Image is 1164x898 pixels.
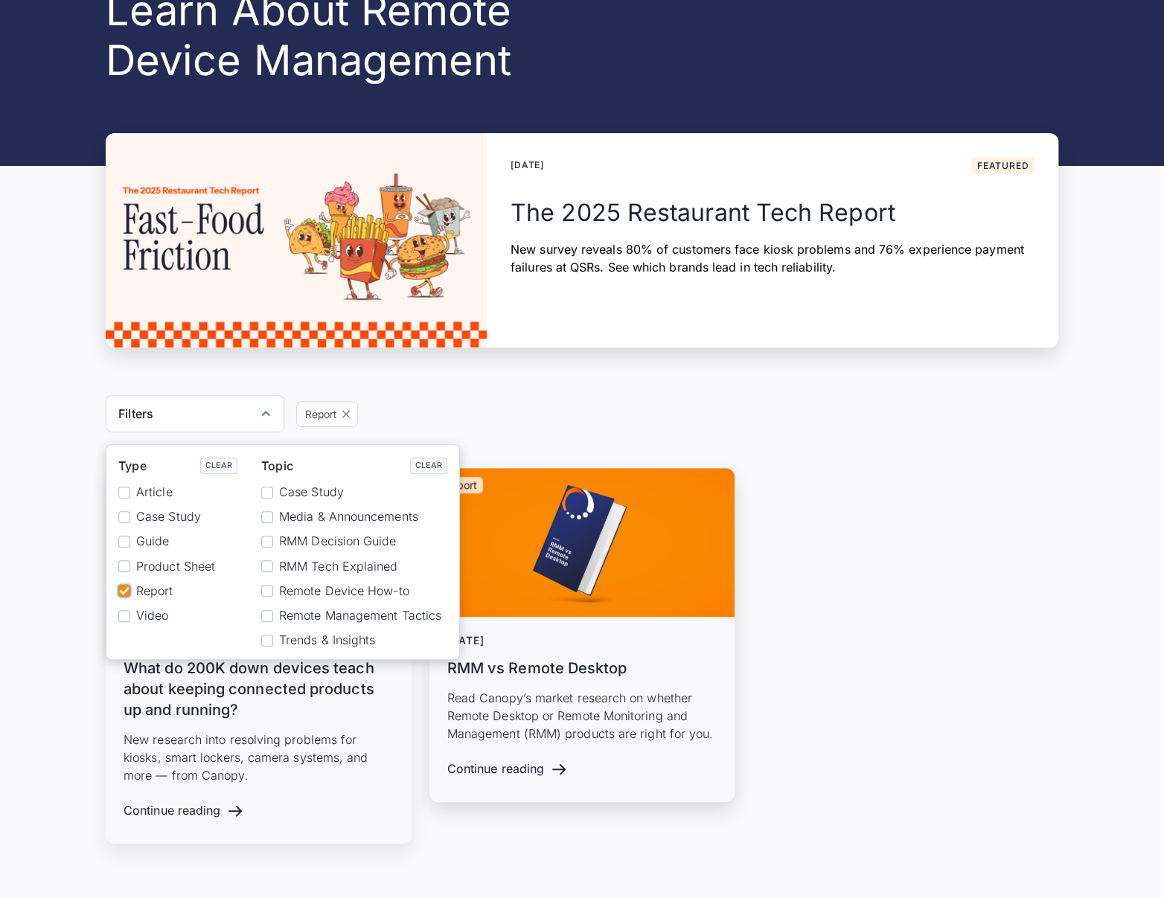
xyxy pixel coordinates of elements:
[136,534,169,548] span: Guide
[429,468,735,802] a: Report[DATE]RMM vs Remote DesktopRead Canopy’s market research on whether Remote Desktop or Remot...
[279,534,396,548] span: RMM Decision Guide
[410,458,447,474] a: Clear
[279,584,409,598] span: Remote Device How-to
[124,804,220,818] div: Continue reading
[261,457,293,475] div: Topic
[106,395,284,432] form: Reset
[447,762,544,776] div: Continue reading
[279,485,344,499] span: Case Study
[118,457,147,475] div: Type
[977,161,1029,170] div: Featured
[511,240,1035,276] p: New survey reveals 80% of customers face kiosk problems and 76% experience payment failures at QS...
[136,485,173,499] span: Article
[447,635,717,647] div: [DATE]
[136,609,168,623] span: Video
[279,633,375,647] span: Trends & Insights
[106,133,1058,347] a: [DATE]FeaturedThe 2025 Restaurant Tech ReportNew survey reveals 80% of customers face kiosk probl...
[136,510,201,524] span: Case Study
[124,731,394,784] p: New research into resolving problems for kiosks, smart lockers, camera systems, and more — from C...
[305,406,336,422] div: Report
[511,158,544,172] div: [DATE]
[124,658,394,720] h3: What do 200K down devices teach about keeping connected products up and running?
[279,510,418,524] span: Media & Announcements
[136,584,173,598] span: Report
[279,609,441,623] span: Remote Management Tactics
[200,458,237,474] a: Clear
[447,689,717,743] p: Read Canopy’s market research on whether Remote Desktop or Remote Monitoring and Management (RMM)...
[279,559,397,574] span: RMM Tech Explained
[136,559,215,574] span: Product Sheet
[447,658,717,679] h3: RMM vs Remote Desktop
[106,444,460,660] nav: Filters
[511,197,1035,228] h2: The 2025 Restaurant Tech Report
[444,480,477,490] p: Report
[118,405,153,423] div: Filters
[106,395,284,432] div: Filters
